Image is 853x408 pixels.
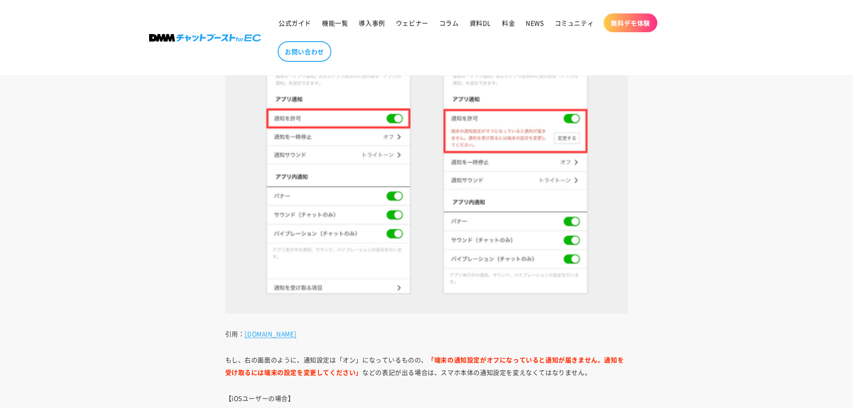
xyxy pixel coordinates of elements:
[278,41,331,62] a: お問い合わせ
[502,19,515,27] span: 料金
[390,13,434,32] a: ウェビナー
[604,13,657,32] a: 無料デモ体験
[555,19,594,27] span: コミュニティ
[225,353,628,378] p: もし、右の画面のように、通知設定は「オン」になっているものの、 などの表記が出る場合は、スマホ本体の通知設定を変えなくてはなりません。
[549,13,600,32] a: コミュニティ
[470,19,491,27] span: 資料DL
[464,13,497,32] a: 資料DL
[285,47,324,56] span: お問い合わせ
[611,19,650,27] span: 無料デモ体験
[225,392,628,404] p: 【iOSユーザーの場合】
[317,13,353,32] a: 機能一覧
[149,34,261,42] img: 株式会社DMM Boost
[225,327,628,340] p: 引用：
[273,13,317,32] a: 公式ガイド
[244,329,296,338] a: [DOMAIN_NAME]
[520,13,549,32] a: NEWS
[396,19,429,27] span: ウェビナー
[279,19,311,27] span: 公式ガイド
[497,13,520,32] a: 料金
[434,13,464,32] a: コラム
[322,19,348,27] span: 機能一覧
[359,19,385,27] span: 導入事例
[439,19,459,27] span: コラム
[353,13,390,32] a: 導入事例
[526,19,544,27] span: NEWS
